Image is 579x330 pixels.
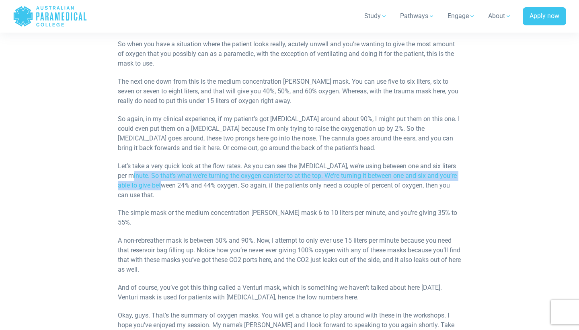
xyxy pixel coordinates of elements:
a: Engage [443,5,480,27]
p: So when you have a situation where the patient looks really, acutely unwell and you’re wanting to... [118,39,461,68]
a: Australian Paramedical College [13,3,87,29]
a: Pathways [395,5,439,27]
p: A non-rebreather mask is between 50% and 90%. Now, I attempt to only ever use 15 liters per minut... [118,236,461,274]
a: Study [359,5,392,27]
p: Let’s take a very quick look at the flow rates. As you can see the [MEDICAL_DATA], we’re using be... [118,161,461,200]
a: About [483,5,516,27]
p: And of course, you’ve got this thing called a Venturi mask, which is something we haven’t talked ... [118,283,461,302]
p: So again, in my clinical experience, if my patient’s got [MEDICAL_DATA] around about 90%, I might... [118,114,461,153]
p: The next one down from this is the medium concentration [PERSON_NAME] mask. You can use five to s... [118,77,461,106]
a: Apply now [523,7,566,26]
p: The simple mask or the medium concentration [PERSON_NAME] mask 6 to 10 liters per minute, and you... [118,208,461,227]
